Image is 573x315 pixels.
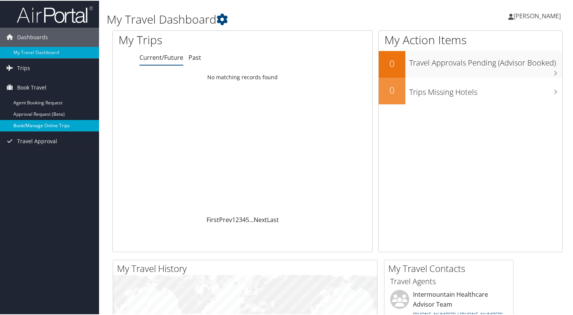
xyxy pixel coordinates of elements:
h3: Travel Agents [390,275,507,286]
span: [PERSON_NAME] [514,11,561,19]
a: Last [267,215,279,223]
a: 5 [246,215,249,223]
h2: My Travel History [117,261,377,274]
h2: 0 [379,83,405,96]
h1: My Trips [118,31,258,47]
a: Next [254,215,267,223]
a: 4 [242,215,246,223]
a: [PERSON_NAME] [508,4,568,27]
td: No matching records found [113,70,372,83]
a: Current/Future [139,53,183,61]
span: Travel Approval [17,131,57,150]
span: … [249,215,254,223]
h1: My Action Items [379,31,562,47]
img: airportal-logo.png [17,5,93,23]
a: 3 [239,215,242,223]
h3: Trips Missing Hotels [409,82,562,97]
a: Prev [219,215,232,223]
a: 0Trips Missing Hotels [379,77,562,104]
span: Trips [17,58,30,77]
h2: 0 [379,56,405,69]
h2: My Travel Contacts [388,261,513,274]
span: Dashboards [17,27,48,46]
a: First [206,215,219,223]
a: 0Travel Approvals Pending (Advisor Booked) [379,50,562,77]
a: 1 [232,215,235,223]
span: Book Travel [17,77,46,96]
a: 2 [235,215,239,223]
a: Past [189,53,201,61]
h1: My Travel Dashboard [107,11,415,27]
h3: Travel Approvals Pending (Advisor Booked) [409,53,562,67]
